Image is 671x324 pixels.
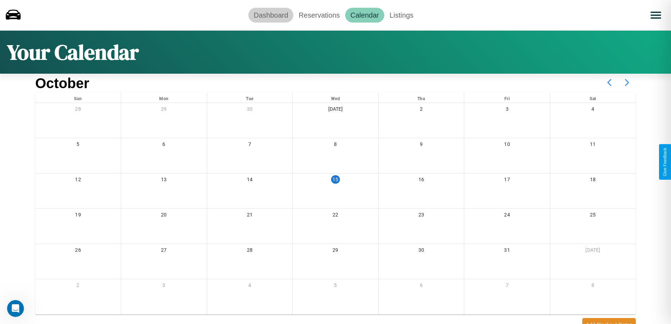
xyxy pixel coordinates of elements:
div: Give Feedback [663,148,667,176]
div: 27 [121,244,207,258]
div: Sat [550,93,636,103]
div: 6 [379,279,464,294]
div: 4 [550,103,636,117]
div: 30 [379,244,464,258]
div: [DATE] [293,103,378,117]
div: Sun [35,93,121,103]
div: 28 [207,244,293,258]
div: 4 [207,279,293,294]
div: 2 [35,279,121,294]
div: 22 [293,209,378,223]
div: 8 [550,279,636,294]
div: 3 [464,103,550,117]
div: 29 [293,244,378,258]
h1: Your Calendar [7,38,139,67]
iframe: Intercom live chat [7,300,24,317]
a: Reservations [293,8,345,23]
div: 16 [379,173,464,188]
div: 7 [207,138,293,153]
div: Tue [207,93,293,103]
div: 2 [379,103,464,117]
div: 3 [121,279,207,294]
div: 14 [207,173,293,188]
div: 13 [121,173,207,188]
div: 25 [550,209,636,223]
div: 12 [35,173,121,188]
div: 10 [464,138,550,153]
div: Thu [379,93,464,103]
a: Dashboard [248,8,293,23]
div: 19 [35,209,121,223]
div: 5 [35,138,121,153]
div: 28 [35,103,121,117]
div: 18 [550,173,636,188]
a: Calendar [345,8,384,23]
div: 26 [35,244,121,258]
div: 29 [121,103,207,117]
div: 21 [207,209,293,223]
div: 30 [207,103,293,117]
div: 20 [121,209,207,223]
h2: October [35,75,89,91]
div: 9 [379,138,464,153]
div: 6 [121,138,207,153]
div: Fri [464,93,550,103]
div: Mon [121,93,207,103]
div: 5 [293,279,378,294]
div: 8 [293,138,378,153]
div: 7 [464,279,550,294]
div: 24 [464,209,550,223]
div: 31 [464,244,550,258]
a: Listings [384,8,419,23]
div: 15 [331,175,340,184]
div: [DATE] [550,244,636,258]
button: Open menu [646,5,666,25]
div: 11 [550,138,636,153]
div: Wed [293,93,378,103]
div: 17 [464,173,550,188]
div: 23 [379,209,464,223]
